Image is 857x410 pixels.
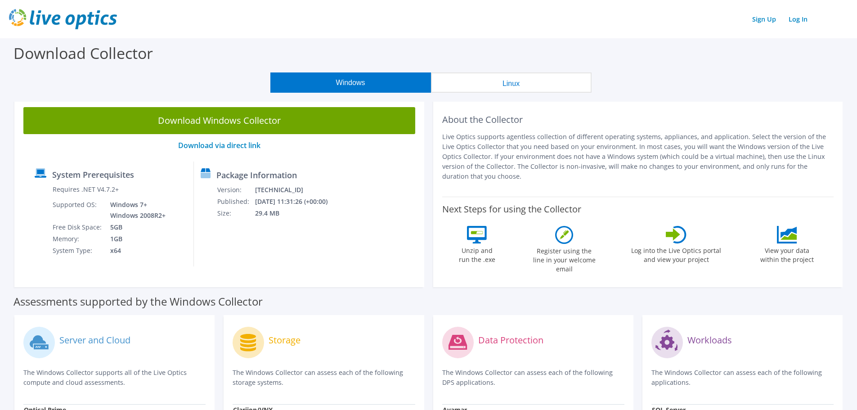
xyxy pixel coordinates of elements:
[217,196,255,207] td: Published:
[9,9,117,29] img: live_optics_svg.svg
[754,243,819,264] label: View your data within the project
[255,196,339,207] td: [DATE] 11:31:26 (+00:00)
[270,72,431,93] button: Windows
[103,233,167,245] td: 1GB
[13,43,153,63] label: Download Collector
[687,336,732,345] label: Workloads
[442,368,624,387] p: The Windows Collector can assess each of the following DPS applications.
[431,72,592,93] button: Linux
[233,368,415,387] p: The Windows Collector can assess each of the following storage systems.
[784,13,812,26] a: Log In
[103,199,167,221] td: Windows 7+ Windows 2008R2+
[631,243,722,264] label: Log into the Live Optics portal and view your project
[255,207,339,219] td: 29.4 MB
[13,297,263,306] label: Assessments supported by the Windows Collector
[442,204,581,215] label: Next Steps for using the Collector
[103,245,167,257] td: x64
[53,185,119,194] label: Requires .NET V4.7.2+
[52,233,103,245] td: Memory:
[103,221,167,233] td: 5GB
[23,107,415,134] a: Download Windows Collector
[216,171,297,180] label: Package Information
[52,221,103,233] td: Free Disk Space:
[217,184,255,196] td: Version:
[23,368,206,387] p: The Windows Collector supports all of the Live Optics compute and cloud assessments.
[52,170,134,179] label: System Prerequisites
[442,114,834,125] h2: About the Collector
[442,132,834,181] p: Live Optics supports agentless collection of different operating systems, appliances, and applica...
[530,244,598,274] label: Register using the line in your welcome email
[478,336,543,345] label: Data Protection
[52,245,103,257] td: System Type:
[217,207,255,219] td: Size:
[651,368,834,387] p: The Windows Collector can assess each of the following applications.
[178,140,260,150] a: Download via direct link
[52,199,103,221] td: Supported OS:
[255,184,339,196] td: [TECHNICAL_ID]
[59,336,130,345] label: Server and Cloud
[748,13,781,26] a: Sign Up
[456,243,498,264] label: Unzip and run the .exe
[269,336,301,345] label: Storage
